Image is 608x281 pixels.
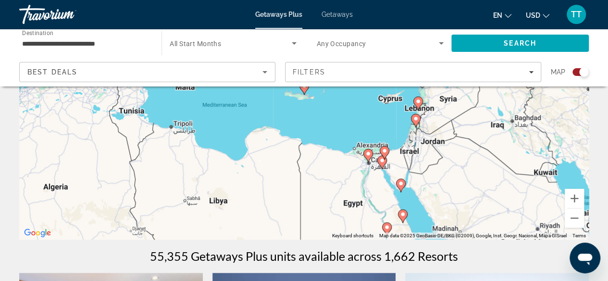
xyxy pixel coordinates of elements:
mat-select: Sort by [27,66,267,78]
button: User Menu [564,4,589,24]
span: Search [504,39,536,47]
a: Terms (opens in new tab) [572,233,586,238]
button: Search [451,35,589,52]
span: Any Occupancy [317,40,366,48]
button: Keyboard shortcuts [332,232,373,239]
a: Getaways Plus [255,11,302,18]
span: en [493,12,502,19]
a: Getaways [322,11,353,18]
button: Change currency [526,8,549,22]
span: All Start Months [170,40,221,48]
button: Zoom in [565,189,584,208]
span: USD [526,12,540,19]
span: TT [571,10,582,19]
a: Open this area in Google Maps (opens a new window) [22,227,53,239]
h1: 55,355 Getaways Plus units available across 1,662 Resorts [150,249,458,263]
a: Travorium [19,2,115,27]
span: Map data ©2025 GeoBasis-DE/BKG (©2009), Google, Inst. Geogr. Nacional, Mapa GISrael [379,233,567,238]
span: Map [551,65,565,79]
input: Select destination [22,38,149,49]
img: Google [22,227,53,239]
button: Filters [285,62,541,82]
iframe: Button to launch messaging window [570,243,600,273]
span: Best Deals [27,68,77,76]
span: Filters [293,68,325,76]
span: Destination [22,29,53,36]
button: Zoom out [565,208,584,228]
button: Change language [493,8,511,22]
